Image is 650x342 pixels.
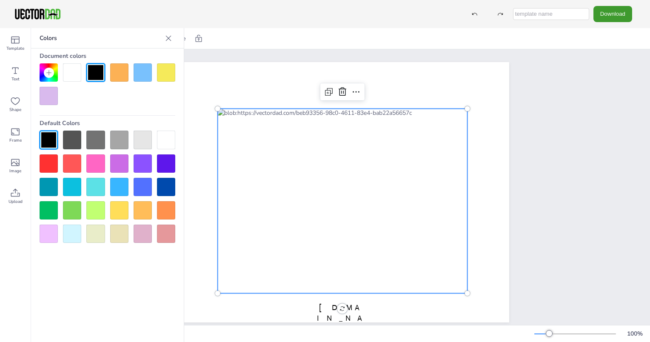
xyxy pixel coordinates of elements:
span: Upload [9,198,23,205]
button: Download [593,6,632,22]
span: Template [6,45,24,52]
span: Image [9,168,21,174]
span: Shape [9,106,21,113]
input: template name [513,8,589,20]
img: VectorDad-1.png [14,8,62,20]
p: Colors [40,28,162,48]
div: Document colors [40,48,175,63]
div: 100 % [624,330,645,338]
span: Text [11,76,20,83]
span: [DOMAIN_NAME] [317,303,365,333]
span: Frame [9,137,22,144]
div: Default Colors [40,116,175,131]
